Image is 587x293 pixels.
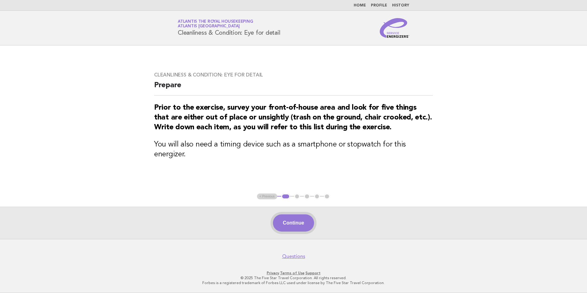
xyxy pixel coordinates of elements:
[273,214,314,232] button: Continue
[154,80,433,96] h2: Prepare
[305,271,321,275] a: Support
[282,253,305,260] a: Questions
[392,4,409,7] a: History
[354,4,366,7] a: Home
[380,18,409,38] img: Service Energizers
[154,72,433,78] h3: Cleanliness & Condition: Eye for detail
[371,4,387,7] a: Profile
[280,271,305,275] a: Terms of Use
[154,140,433,159] h3: You will also need a timing device such as a smartphone or stopwatch for this energizer.
[106,280,481,285] p: Forbes is a registered trademark of Forbes LLC used under license by The Five Star Travel Corpora...
[267,271,279,275] a: Privacy
[178,20,280,36] h1: Cleanliness & Condition: Eye for detail
[106,271,481,275] p: · ·
[106,275,481,280] p: © 2025 The Five Star Travel Corporation. All rights reserved.
[178,20,253,28] a: Atlantis the Royal HousekeepingAtlantis [GEOGRAPHIC_DATA]
[178,25,240,29] span: Atlantis [GEOGRAPHIC_DATA]
[281,193,290,200] button: 1
[154,104,432,131] strong: Prior to the exercise, survey your front-of-house area and look for five things that are either o...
